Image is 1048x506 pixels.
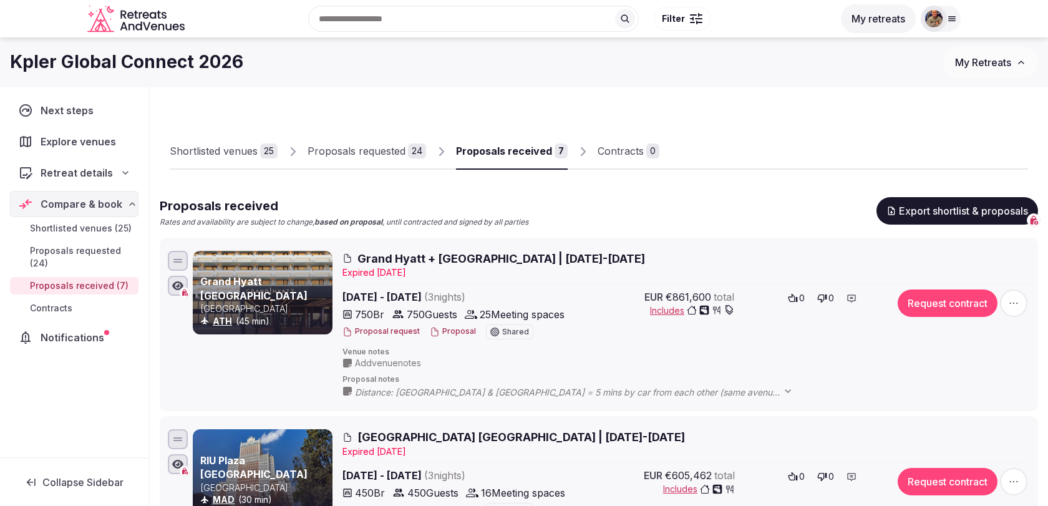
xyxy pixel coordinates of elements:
[456,134,568,170] a: Proposals received7
[430,326,476,337] button: Proposal
[841,12,916,25] a: My retreats
[943,47,1038,78] button: My Retreats
[10,469,138,496] button: Collapse Sidebar
[42,476,124,489] span: Collapse Sidebar
[407,307,457,322] span: 750 Guests
[213,316,232,326] a: ATH
[200,303,330,315] p: [GEOGRAPHIC_DATA]
[342,468,565,483] span: [DATE] - [DATE]
[456,144,552,158] div: Proposals received
[87,5,187,33] svg: Retreats and Venues company logo
[355,485,385,500] span: 450 Br
[10,97,138,124] a: Next steps
[30,245,133,270] span: Proposals requested (24)
[41,103,99,118] span: Next steps
[813,468,838,485] button: 0
[355,386,805,399] span: Distance: [GEOGRAPHIC_DATA] & [GEOGRAPHIC_DATA] = 5 mins by car from each other (same avenue) On ...
[662,12,685,25] span: Filter
[213,315,232,328] button: ATH
[41,197,122,212] span: Compare & book
[342,445,1030,458] div: Expire d [DATE]
[10,299,138,317] a: Contracts
[714,289,734,304] span: total
[200,482,330,494] p: [GEOGRAPHIC_DATA]
[342,266,1030,279] div: Expire d [DATE]
[784,289,808,307] button: 0
[160,197,528,215] h2: Proposals received
[260,144,278,158] div: 25
[314,217,382,226] strong: based on proposal
[644,468,662,483] span: EUR
[828,292,834,304] span: 0
[598,134,659,170] a: Contracts0
[357,429,685,445] span: [GEOGRAPHIC_DATA] [GEOGRAPHIC_DATA] | [DATE]-[DATE]
[200,494,330,506] div: (30 min)
[841,4,916,33] button: My retreats
[502,328,529,336] span: Shared
[342,347,1030,358] span: Venue notes
[357,251,645,266] span: Grand Hyatt + [GEOGRAPHIC_DATA] | [DATE]-[DATE]
[41,134,121,149] span: Explore venues
[407,485,458,500] span: 450 Guests
[644,289,663,304] span: EUR
[555,144,568,158] div: 7
[30,222,132,235] span: Shortlisted venues (25)
[598,144,644,158] div: Contracts
[955,56,1011,69] span: My Retreats
[646,144,659,158] div: 0
[663,483,735,495] button: Includes
[654,7,711,31] button: Filter
[30,302,72,314] span: Contracts
[650,304,734,317] button: Includes
[355,307,384,322] span: 750 Br
[898,289,997,317] button: Request contract
[160,217,528,228] p: Rates and availability are subject to change, , until contracted and signed by all parties
[41,165,113,180] span: Retreat details
[10,324,138,351] a: Notifications
[308,134,426,170] a: Proposals requested24
[799,470,805,483] span: 0
[30,280,129,292] span: Proposals received (7)
[666,289,711,304] span: €861,600
[480,307,565,322] span: 25 Meeting spaces
[200,275,308,301] a: Grand Hyatt [GEOGRAPHIC_DATA]
[925,10,943,27] img: julen
[876,197,1038,225] button: Export shortlist & proposals
[408,144,426,158] div: 24
[308,144,405,158] div: Proposals requested
[170,134,278,170] a: Shortlisted venues25
[10,50,243,74] h1: Kpler Global Connect 2026
[200,315,330,328] div: (45 min)
[424,291,465,303] span: ( 3 night s )
[200,454,308,480] a: RIU Plaza [GEOGRAPHIC_DATA]
[784,468,808,485] button: 0
[799,292,805,304] span: 0
[355,357,421,369] span: Add venue notes
[10,220,138,237] a: Shortlisted venues (25)
[213,494,235,505] a: MAD
[10,242,138,272] a: Proposals requested (24)
[10,277,138,294] a: Proposals received (7)
[41,330,109,345] span: Notifications
[342,374,1030,385] span: Proposal notes
[665,468,712,483] span: €605,462
[424,469,465,482] span: ( 3 night s )
[213,494,235,506] button: MAD
[342,289,565,304] span: [DATE] - [DATE]
[828,470,834,483] span: 0
[481,485,565,500] span: 16 Meeting spaces
[87,5,187,33] a: Visit the homepage
[714,468,735,483] span: total
[813,289,838,307] button: 0
[342,326,420,337] button: Proposal request
[898,468,997,495] button: Request contract
[170,144,258,158] div: Shortlisted venues
[10,129,138,155] a: Explore venues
